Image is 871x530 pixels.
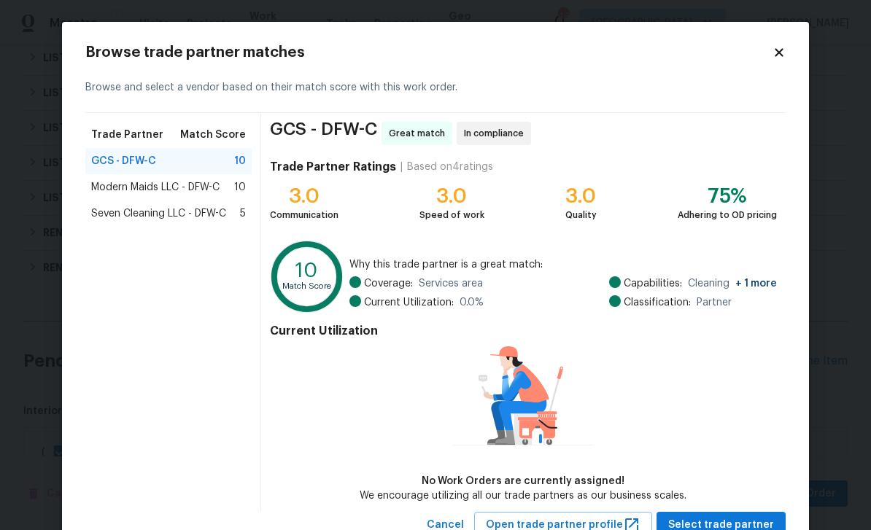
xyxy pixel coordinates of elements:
span: 5 [240,206,246,221]
span: Services area [419,276,483,291]
div: Communication [270,208,338,222]
span: Match Score [180,128,246,142]
span: Trade Partner [91,128,163,142]
div: | [396,160,407,174]
text: 10 [295,260,318,281]
span: 0.0 % [460,295,484,310]
div: Adhering to OD pricing [678,208,777,222]
span: Why this trade partner is a great match: [349,257,777,272]
span: + 1 more [735,278,777,289]
span: Great match [389,126,451,141]
div: 3.0 [565,189,597,203]
span: GCS - DFW-C [91,154,156,168]
span: 10 [234,180,246,195]
div: 75% [678,189,777,203]
span: Partner [697,295,732,310]
span: Cleaning [688,276,777,291]
h4: Trade Partner Ratings [270,160,396,174]
span: Modern Maids LLC - DFW-C [91,180,220,195]
div: Quality [565,208,597,222]
h2: Browse trade partner matches [85,45,773,60]
span: Current Utilization: [364,295,454,310]
div: No Work Orders are currently assigned! [360,474,686,488]
span: Capabilities: [624,276,682,291]
span: In compliance [464,126,530,141]
div: Based on 4 ratings [407,160,493,174]
span: Classification: [624,295,691,310]
div: 3.0 [419,189,484,203]
h4: Current Utilization [270,324,777,338]
span: Coverage: [364,276,413,291]
span: GCS - DFW-C [270,122,377,145]
div: We encourage utilizing all our trade partners as our business scales. [360,488,686,503]
span: Seven Cleaning LLC - DFW-C [91,206,226,221]
div: Browse and select a vendor based on their match score with this work order. [85,63,786,113]
div: 3.0 [270,189,338,203]
text: Match Score [282,282,331,290]
div: Speed of work [419,208,484,222]
span: 10 [234,154,246,168]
